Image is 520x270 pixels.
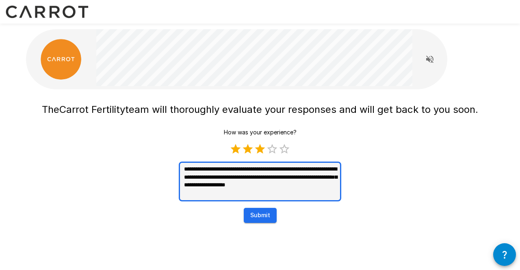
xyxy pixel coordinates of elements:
[42,104,59,115] span: The
[41,39,81,80] img: carrot_logo.png
[224,128,297,136] p: How was your experience?
[422,51,438,67] button: Read questions aloud
[59,104,125,115] span: Carrot Fertility
[244,208,277,223] button: Submit
[125,104,478,115] span: team will thoroughly evaluate your responses and will get back to you soon.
